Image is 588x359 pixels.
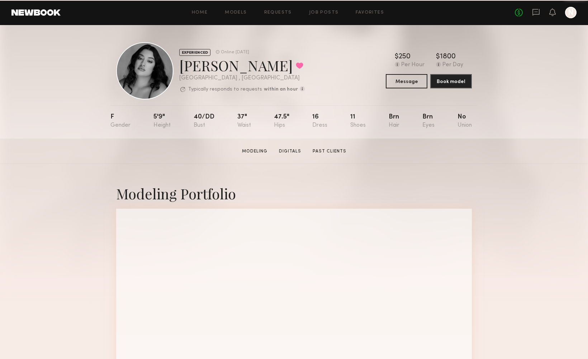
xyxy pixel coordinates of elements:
[350,114,366,128] div: 11
[386,74,427,88] button: Message
[422,114,435,128] div: Brn
[239,148,270,155] a: Modeling
[442,62,463,68] div: Per Day
[440,53,456,60] div: 1800
[110,114,131,128] div: F
[225,10,247,15] a: Models
[430,74,472,88] button: Book model
[312,114,327,128] div: 16
[274,114,289,128] div: 47.5"
[179,75,305,81] div: [GEOGRAPHIC_DATA] , [GEOGRAPHIC_DATA]
[565,7,577,18] a: N
[194,114,214,128] div: 40/dd
[356,10,384,15] a: Favorites
[237,114,251,128] div: 37"
[457,114,472,128] div: No
[276,148,304,155] a: Digitals
[179,56,305,75] div: [PERSON_NAME]
[264,10,292,15] a: Requests
[399,53,411,60] div: 250
[310,148,349,155] a: Past Clients
[436,53,440,60] div: $
[221,50,249,55] div: Online [DATE]
[188,87,262,92] p: Typically responds to requests
[401,62,425,68] div: Per Hour
[264,87,298,92] b: within an hour
[309,10,339,15] a: Job Posts
[179,49,210,56] div: EXPERIENCED
[389,114,399,128] div: Brn
[395,53,399,60] div: $
[153,114,171,128] div: 5'9"
[192,10,208,15] a: Home
[116,184,472,203] div: Modeling Portfolio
